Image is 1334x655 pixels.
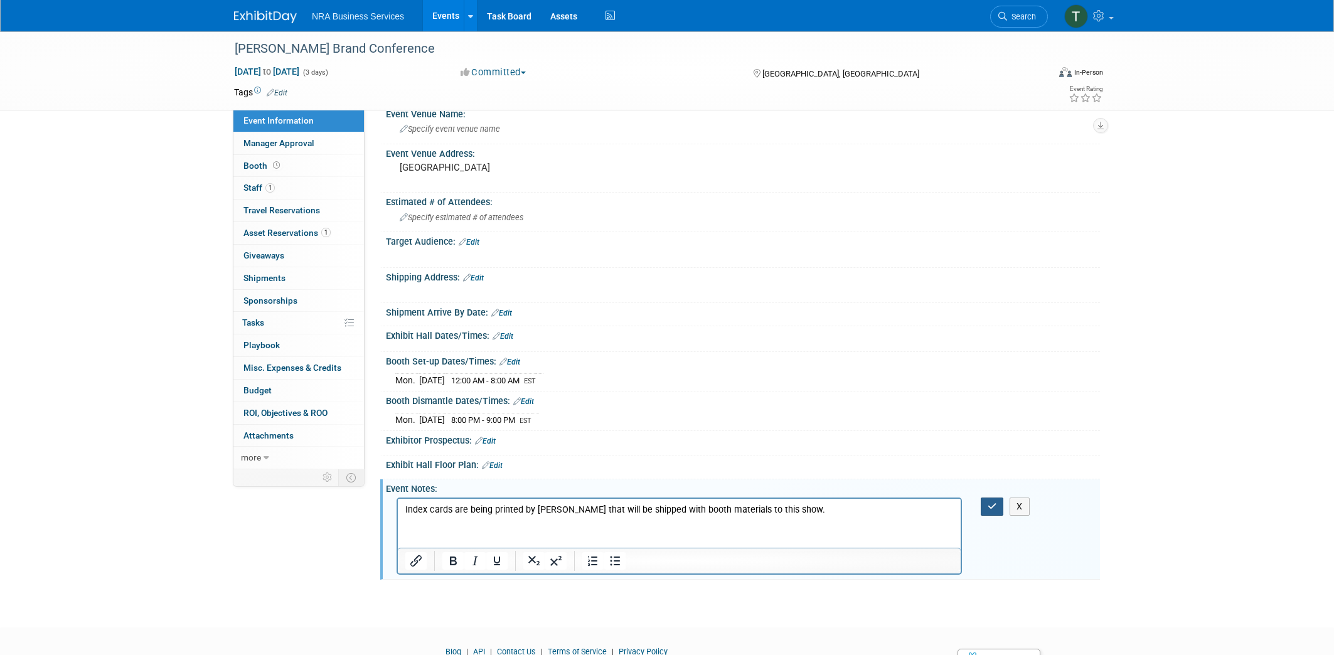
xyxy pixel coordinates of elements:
span: Booth not reserved yet [270,161,282,170]
td: Tags [234,86,287,99]
a: Edit [459,238,479,247]
a: Edit [499,358,520,366]
div: Event Venue Name: [386,105,1100,120]
a: Shipments [233,267,364,289]
button: Superscript [545,552,567,570]
span: Event Information [243,115,314,125]
span: more [241,452,261,462]
span: Booth [243,161,282,171]
td: [DATE] [419,413,445,426]
a: Sponsorships [233,290,364,312]
a: Playbook [233,334,364,356]
div: Event Notes: [386,479,1100,495]
button: Numbered list [582,552,604,570]
button: Bold [442,552,464,570]
div: Event Venue Address: [386,144,1100,160]
td: Personalize Event Tab Strip [317,469,339,486]
button: Subscript [523,552,545,570]
div: Target Audience: [386,232,1100,248]
span: to [261,67,273,77]
img: Terry Gamal ElDin [1064,4,1088,28]
span: Travel Reservations [243,205,320,215]
a: Budget [233,380,364,402]
a: Edit [267,88,287,97]
iframe: Rich Text Area [398,499,961,548]
span: Misc. Expenses & Credits [243,363,341,373]
a: Asset Reservations1 [233,222,364,244]
td: Toggle Event Tabs [339,469,365,486]
div: Exhibitor Prospectus: [386,431,1100,447]
span: ROI, Objectives & ROO [243,408,328,418]
a: Event Information [233,110,364,132]
span: Sponsorships [243,296,297,306]
span: [DATE] [DATE] [234,66,300,77]
a: Giveaways [233,245,364,267]
span: Asset Reservations [243,228,331,238]
span: Specify event venue name [400,124,500,134]
div: [PERSON_NAME] Brand Conference [230,38,1029,60]
td: Mon. [395,373,419,386]
a: Attachments [233,425,364,447]
span: 8:00 PM - 9:00 PM [451,415,515,425]
div: Booth Set-up Dates/Times: [386,352,1100,368]
a: ROI, Objectives & ROO [233,402,364,424]
pre: [GEOGRAPHIC_DATA] [400,162,670,173]
span: 12:00 AM - 8:00 AM [451,376,520,385]
a: Edit [513,397,534,406]
a: Edit [482,461,503,470]
span: 1 [321,228,331,237]
div: Exhibit Hall Floor Plan: [386,455,1100,472]
span: 1 [265,183,275,193]
div: Exhibit Hall Dates/Times: [386,326,1100,343]
a: Booth [233,155,364,177]
a: Edit [493,332,513,341]
button: Underline [486,552,508,570]
a: Misc. Expenses & Credits [233,357,364,379]
div: Shipping Address: [386,268,1100,284]
span: EST [524,377,536,385]
span: Playbook [243,340,280,350]
div: Booth Dismantle Dates/Times: [386,391,1100,408]
td: [DATE] [419,373,445,386]
span: Giveaways [243,250,284,260]
span: Manager Approval [243,138,314,148]
img: ExhibitDay [234,11,297,23]
div: Event Format [974,65,1103,84]
span: EST [520,417,531,425]
span: Staff [243,183,275,193]
span: (3 days) [302,68,328,77]
img: Format-Inperson.png [1059,67,1072,77]
div: Shipment Arrive By Date: [386,303,1100,319]
span: Attachments [243,430,294,440]
a: Tasks [233,312,364,334]
a: Edit [491,309,512,317]
span: Search [1007,12,1036,21]
span: Specify estimated # of attendees [400,213,523,222]
div: In-Person [1074,68,1103,77]
a: Edit [463,274,484,282]
span: Shipments [243,273,285,283]
td: Mon. [395,413,419,426]
span: [GEOGRAPHIC_DATA], [GEOGRAPHIC_DATA] [762,69,919,78]
a: Travel Reservations [233,200,364,221]
button: X [1010,498,1030,516]
span: NRA Business Services [312,11,404,21]
span: Budget [243,385,272,395]
button: Bullet list [604,552,626,570]
span: Tasks [242,317,264,327]
button: Insert/edit link [405,552,427,570]
a: Staff1 [233,177,364,199]
button: Italic [464,552,486,570]
button: Committed [456,66,531,79]
a: more [233,447,364,469]
a: Edit [475,437,496,445]
a: Manager Approval [233,132,364,154]
a: Search [990,6,1048,28]
div: Event Rating [1069,86,1102,92]
div: Estimated # of Attendees: [386,193,1100,208]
